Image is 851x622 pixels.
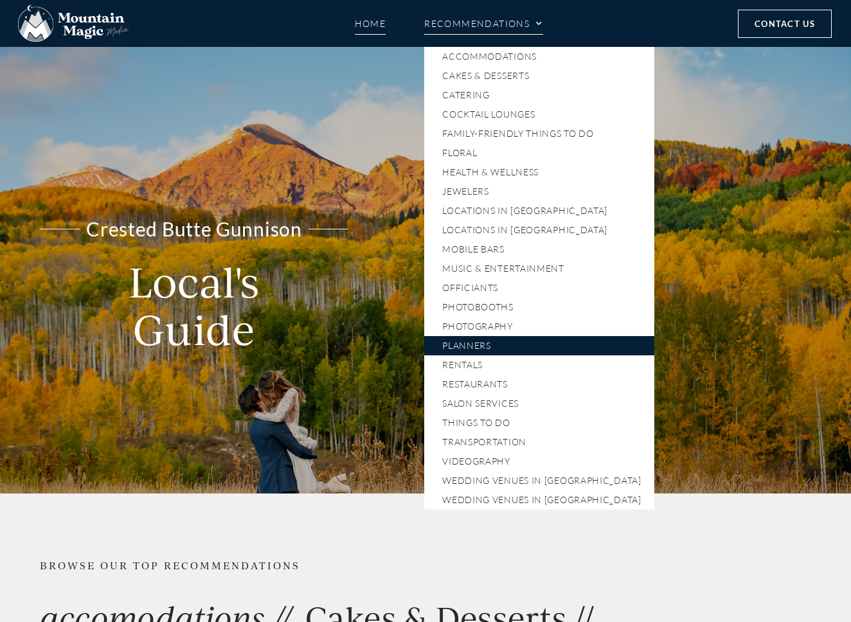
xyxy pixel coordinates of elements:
[424,259,654,278] a: Music & Entertainment
[424,163,654,182] a: Health & Wellness
[424,240,654,259] a: Mobile Bars
[738,10,832,38] a: Contact Us
[424,355,654,375] a: Rentals
[192,12,706,35] nav: Menu
[355,12,386,35] a: Home
[424,12,542,35] a: Recommendations
[424,471,654,490] a: Wedding Venues in [GEOGRAPHIC_DATA]
[424,143,654,163] a: Floral
[424,124,654,143] a: Family-Friendly Things To Do
[755,17,815,31] span: Contact Us
[424,413,654,432] a: Things To Do
[424,278,654,298] a: Officiants
[424,317,654,336] a: Photography
[424,220,654,240] a: Locations in [GEOGRAPHIC_DATA]
[40,558,811,573] h2: BROWSE OUR TOP RECOMMENDATIONS
[424,85,654,105] a: Catering
[424,375,654,394] a: Restaurants
[86,217,301,240] span: Crested Butte Gunnison
[424,432,654,452] a: Transportation
[424,182,654,201] a: Jewelers
[424,298,654,317] a: Photobooths
[424,394,654,413] a: Salon Services
[424,490,654,510] a: Wedding Venues in [GEOGRAPHIC_DATA]
[424,452,654,471] a: Videography
[424,336,654,355] a: Planners
[424,47,654,66] a: Accommodations
[18,5,129,42] img: Mountain Magic Media photography logo Crested Butte Photographer
[424,201,654,220] a: Locations in [GEOGRAPHIC_DATA]
[424,105,654,124] a: Cocktail Lounges
[40,256,348,352] h1: Local's Guide
[424,66,654,85] a: Cakes & Desserts
[424,47,654,510] ul: Recommendations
